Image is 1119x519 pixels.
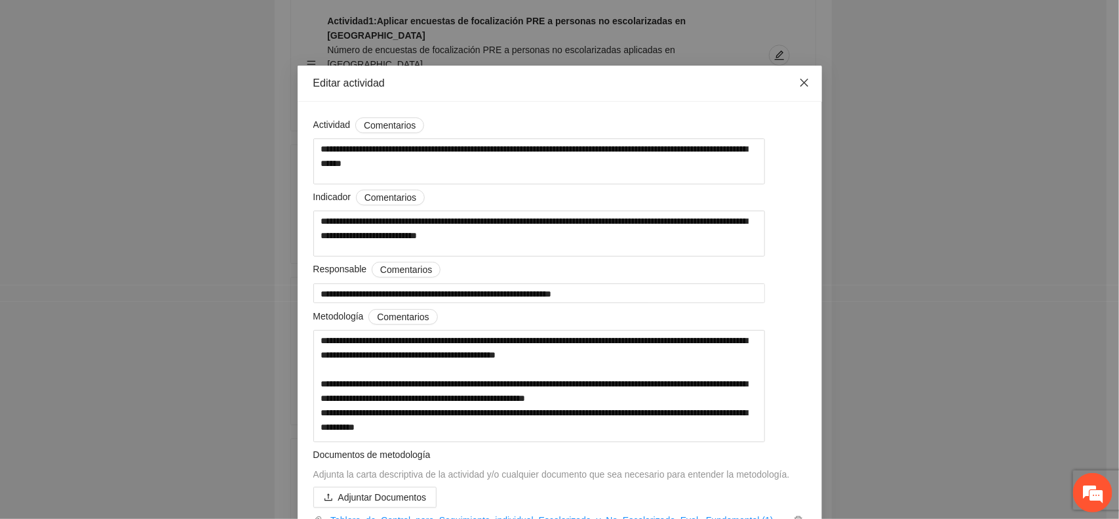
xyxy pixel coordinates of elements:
[313,117,425,133] span: Actividad
[7,358,250,404] textarea: Escriba su mensaje y pulse “Intro”
[215,7,246,38] div: Minimizar ventana de chat en vivo
[313,487,437,508] button: uploadAdjuntar Documentos
[313,190,425,205] span: Indicador
[368,309,437,325] button: Metodología
[356,190,425,205] button: Indicador
[313,492,437,503] span: uploadAdjuntar Documentos
[313,262,441,278] span: Responsable
[313,309,438,325] span: Metodología
[313,469,790,480] span: Adjunta la carta descriptiva de la actividad y/o cualquier documento que sea necesario para enten...
[313,449,431,460] span: Documentos de metodología
[338,490,427,505] span: Adjuntar Documentos
[799,77,810,88] span: close
[377,310,429,324] span: Comentarios
[68,67,220,84] div: Chatee con nosotros ahora
[787,66,822,101] button: Close
[324,493,333,503] span: upload
[364,190,416,205] span: Comentarios
[76,175,181,308] span: Estamos en línea.
[372,262,441,278] button: Responsable
[380,262,432,277] span: Comentarios
[364,118,416,133] span: Comentarios
[355,117,424,133] button: Actividad
[313,76,806,91] div: Editar actividad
